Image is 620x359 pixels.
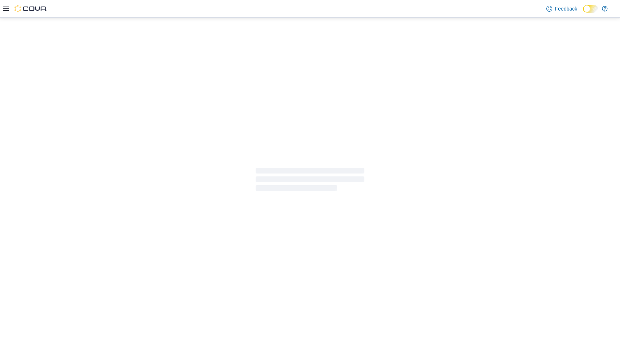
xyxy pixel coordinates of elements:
img: Cova [15,5,47,12]
a: Feedback [543,1,580,16]
span: Feedback [555,5,577,12]
span: Loading [256,169,364,192]
input: Dark Mode [583,5,598,13]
